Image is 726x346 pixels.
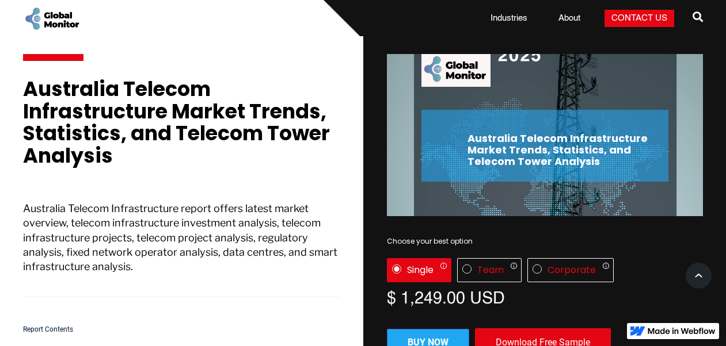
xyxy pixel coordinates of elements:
[23,201,339,297] p: Australia Telecom Infrastructure report offers latest market overview, telecom infrastructure inv...
[648,328,716,335] img: Made in Webflow
[407,264,434,276] div: Single
[467,133,657,167] h2: Australia Telecom Infrastructure Market Trends, Statistics, and Telecom Tower Analysis
[693,7,703,30] a: 
[484,13,534,24] a: Industries
[23,326,339,333] h5: Report Contents
[477,264,504,276] div: Team
[387,236,703,247] div: Choose your best option
[387,258,703,282] div: License
[693,9,703,25] span: 
[548,264,596,276] div: Corporate
[387,288,703,305] div: $ 1,249.00 USD
[23,6,81,32] a: home
[23,78,339,178] h1: Australia Telecom Infrastructure Market Trends, Statistics, and Telecom Tower Analysis
[605,10,674,27] a: Contact Us
[552,13,587,24] a: About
